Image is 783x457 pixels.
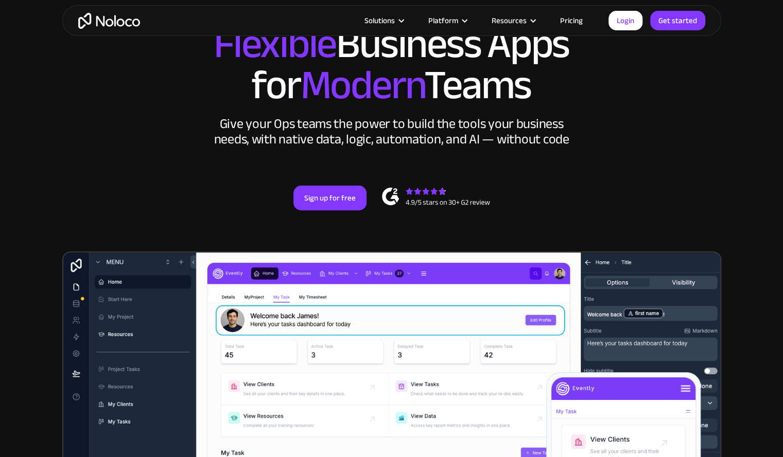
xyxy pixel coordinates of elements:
[293,186,367,210] a: Sign up for free
[415,14,479,27] div: Platform
[547,14,596,27] a: Pricing
[492,14,527,27] div: Resources
[608,11,642,30] a: Login
[300,47,424,123] span: Modern
[73,24,711,106] h2: Business Apps for Teams
[364,14,395,27] div: Solutions
[650,11,705,30] a: Get started
[214,6,336,82] span: Flexible
[479,14,547,27] div: Resources
[428,14,458,27] div: Platform
[78,13,140,29] a: home
[352,14,415,27] div: Solutions
[212,116,572,147] div: Give your Ops teams the power to build the tools your business needs, with native data, logic, au...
